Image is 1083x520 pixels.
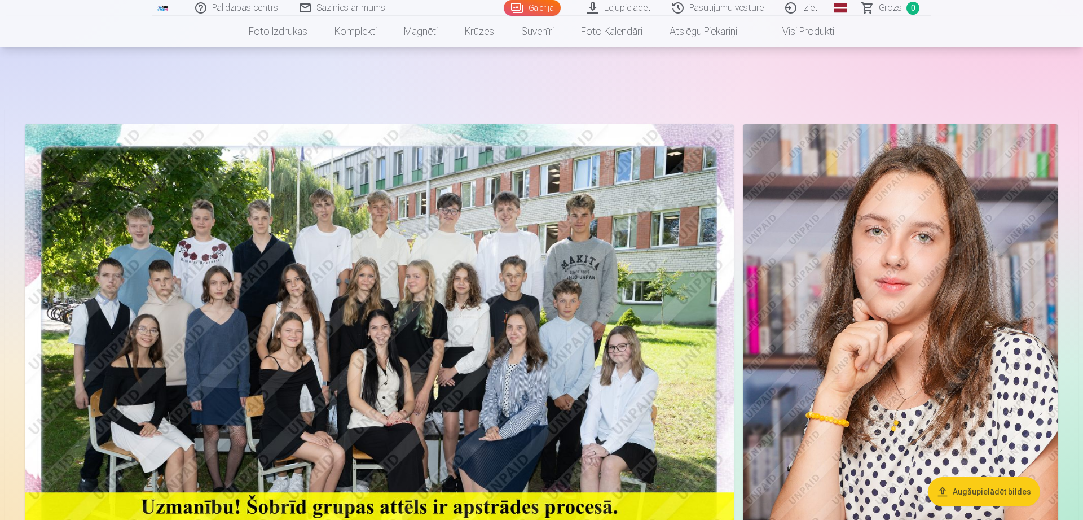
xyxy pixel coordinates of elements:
a: Visi produkti [751,16,848,47]
a: Suvenīri [508,16,567,47]
a: Komplekti [321,16,390,47]
a: Krūzes [451,16,508,47]
button: Augšupielādēt bildes [928,477,1040,506]
a: Foto izdrukas [235,16,321,47]
a: Atslēgu piekariņi [656,16,751,47]
a: Magnēti [390,16,451,47]
img: /fa1 [157,5,169,11]
span: Grozs [879,1,902,15]
a: Foto kalendāri [567,16,656,47]
span: 0 [906,2,919,15]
